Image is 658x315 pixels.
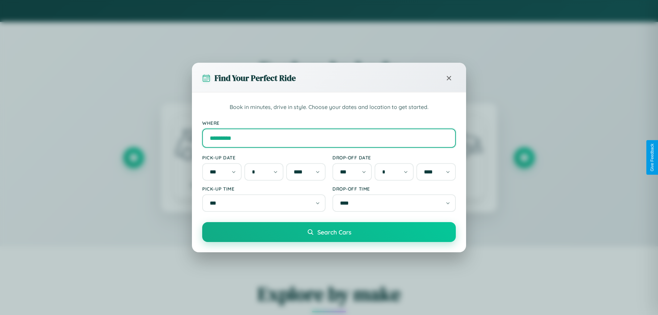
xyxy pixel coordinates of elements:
[202,222,456,242] button: Search Cars
[202,103,456,112] p: Book in minutes, drive in style. Choose your dates and location to get started.
[202,186,326,192] label: Pick-up Time
[202,155,326,160] label: Pick-up Date
[332,155,456,160] label: Drop-off Date
[215,72,296,84] h3: Find Your Perfect Ride
[317,228,351,236] span: Search Cars
[332,186,456,192] label: Drop-off Time
[202,120,456,126] label: Where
